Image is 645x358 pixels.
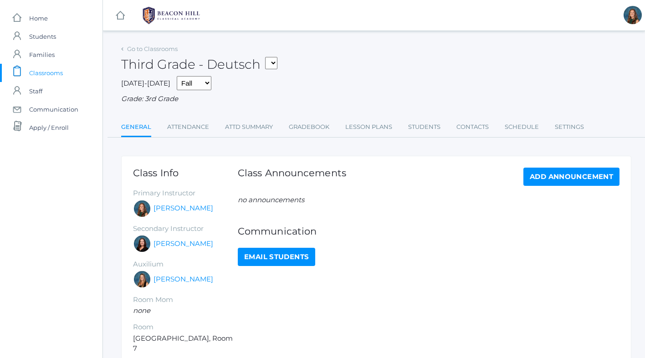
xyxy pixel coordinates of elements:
[121,79,170,87] span: [DATE]-[DATE]
[154,203,213,214] a: [PERSON_NAME]
[137,4,205,27] img: 1_BHCALogos-05.png
[238,248,315,266] a: Email Students
[121,118,151,138] a: General
[121,57,277,72] h2: Third Grade - Deutsch
[133,168,238,178] h1: Class Info
[624,6,642,24] div: Andrea Deutsch
[133,261,238,268] h5: Auxilium
[133,306,150,315] em: none
[29,9,48,27] span: Home
[225,118,273,136] a: Attd Summary
[523,168,619,186] a: Add Announcement
[133,199,151,218] div: Andrea Deutsch
[345,118,392,136] a: Lesson Plans
[133,296,238,304] h5: Room Mom
[133,189,238,197] h5: Primary Instructor
[456,118,489,136] a: Contacts
[238,195,304,204] em: no announcements
[555,118,584,136] a: Settings
[29,118,69,137] span: Apply / Enroll
[127,45,178,52] a: Go to Classrooms
[29,82,42,100] span: Staff
[29,27,56,46] span: Students
[408,118,440,136] a: Students
[289,118,329,136] a: Gradebook
[133,225,238,233] h5: Secondary Instructor
[238,168,346,184] h1: Class Announcements
[29,100,78,118] span: Communication
[505,118,539,136] a: Schedule
[29,64,63,82] span: Classrooms
[154,274,213,285] a: [PERSON_NAME]
[238,226,619,236] h1: Communication
[167,118,209,136] a: Attendance
[133,323,238,331] h5: Room
[133,235,151,253] div: Katie Watters
[121,94,631,104] div: Grade: 3rd Grade
[133,270,151,288] div: Juliana Fowler
[154,239,213,249] a: [PERSON_NAME]
[29,46,55,64] span: Families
